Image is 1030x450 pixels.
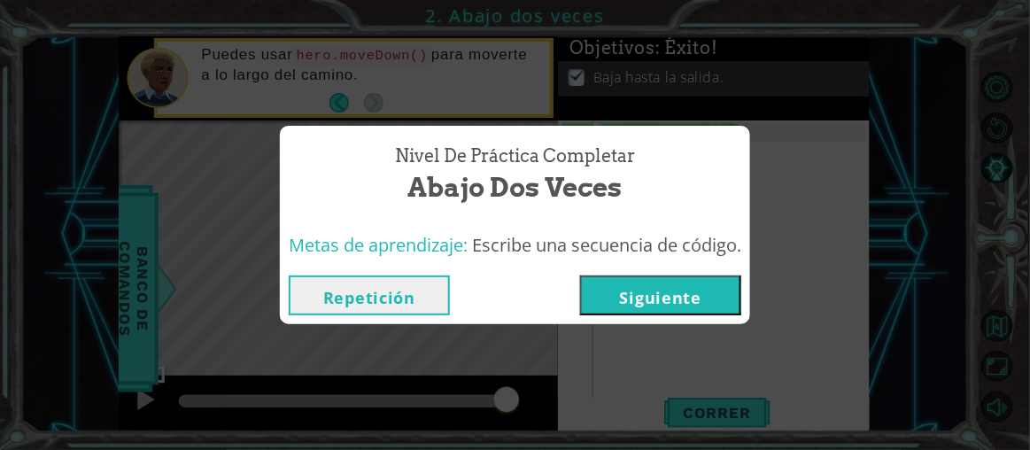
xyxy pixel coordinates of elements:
span: Escribe una secuencia de código. [472,233,741,257]
button: Siguiente [580,275,741,315]
span: Metas de aprendizaje: [289,233,468,257]
span: Abajo dos veces [408,168,623,206]
span: Nivel de Práctica Completar [395,144,635,169]
button: Repetición [289,275,450,315]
